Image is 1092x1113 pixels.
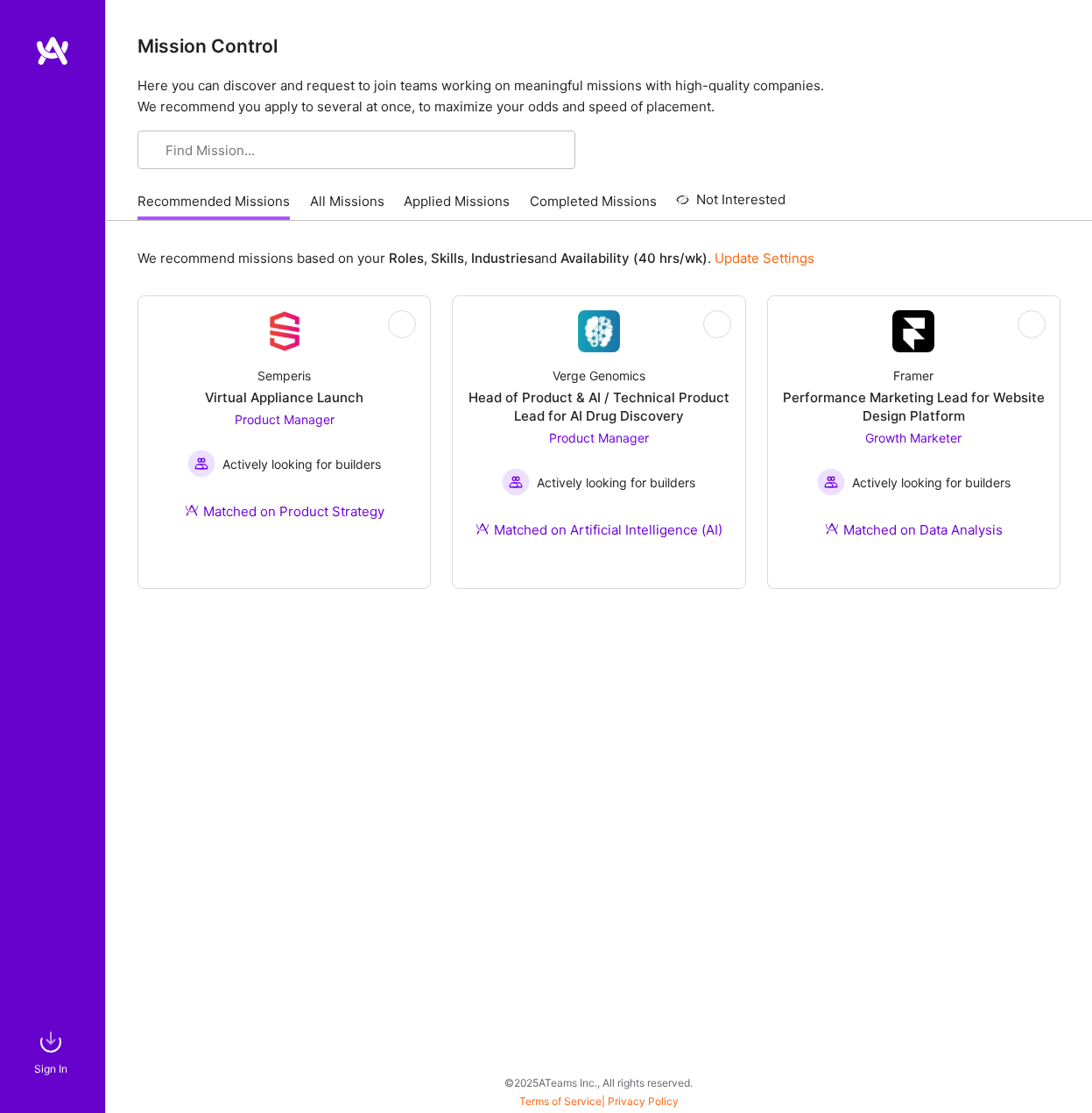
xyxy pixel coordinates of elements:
[553,366,645,385] div: Verge Genomics
[166,141,561,160] input: Find Mission...
[608,1095,679,1108] a: Privacy Policy
[151,145,165,158] i: icon SearchGrey
[222,455,381,473] span: Actively looking for builders
[817,468,845,496] img: Actively looking for builders
[33,1024,68,1060] img: sign in
[467,310,730,560] a: Company LogoVerge GenomicsHead of Product & AI / Technical Product Lead for AI Drug DiscoveryProd...
[825,521,1003,539] div: Matched on Data Analysis
[893,366,933,385] div: Framer
[395,317,409,331] i: icon EyeClosed
[105,1060,1092,1104] div: © 2025 ATeams Inc., All rights reserved.
[476,521,490,535] img: Ateam Purple Icon
[404,192,510,221] a: Applied Missions
[152,310,416,542] a: Company LogoSemperisVirtual Appliance LaunchProduct Manager Actively looking for buildersActively...
[715,250,814,266] a: Update Settings
[549,430,649,445] span: Product Manager
[185,502,384,521] div: Matched on Product Strategy
[35,35,70,67] img: logo
[137,75,1060,117] p: Here you can discover and request to join teams working on meaningful missions with high-quality ...
[578,310,620,352] img: Company Logo
[782,388,1046,425] div: Performance Marketing Lead for Website Design Platform
[137,192,290,221] a: Recommended Missions
[431,250,464,266] b: Skills
[257,366,311,385] div: Semperis
[34,1060,67,1078] div: Sign In
[389,250,424,266] b: Roles
[676,189,786,221] a: Not Interested
[865,430,962,445] span: Growth Marketer
[185,503,199,517] img: Ateam Purple Icon
[530,192,657,221] a: Completed Missions
[710,317,724,331] i: icon EyeClosed
[205,388,363,407] div: Virtual Appliance Launch
[560,250,708,266] b: Availability (40 hrs/wk)
[537,473,695,492] span: Actively looking for builders
[264,310,306,352] img: Company Logo
[137,249,814,267] p: We recommend missions based on your , , and .
[892,310,934,352] img: Company Logo
[782,310,1046,560] a: Company LogoFramerPerformance Marketing Lead for Website Design PlatformGrowth Marketer Actively ...
[476,521,722,539] div: Matched on Artificial Intelligence (AI)
[825,521,839,535] img: Ateam Purple Icon
[519,1095,679,1108] span: |
[37,1024,68,1078] a: sign inSign In
[137,35,1060,57] h3: Mission Control
[187,450,215,478] img: Actively looking for builders
[852,473,1011,492] span: Actively looking for builders
[235,412,335,427] span: Product Manager
[310,192,384,221] a: All Missions
[519,1095,602,1108] a: Terms of Service
[1025,317,1039,331] i: icon EyeClosed
[467,388,730,425] div: Head of Product & AI / Technical Product Lead for AI Drug Discovery
[502,468,530,496] img: Actively looking for builders
[471,250,534,266] b: Industries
